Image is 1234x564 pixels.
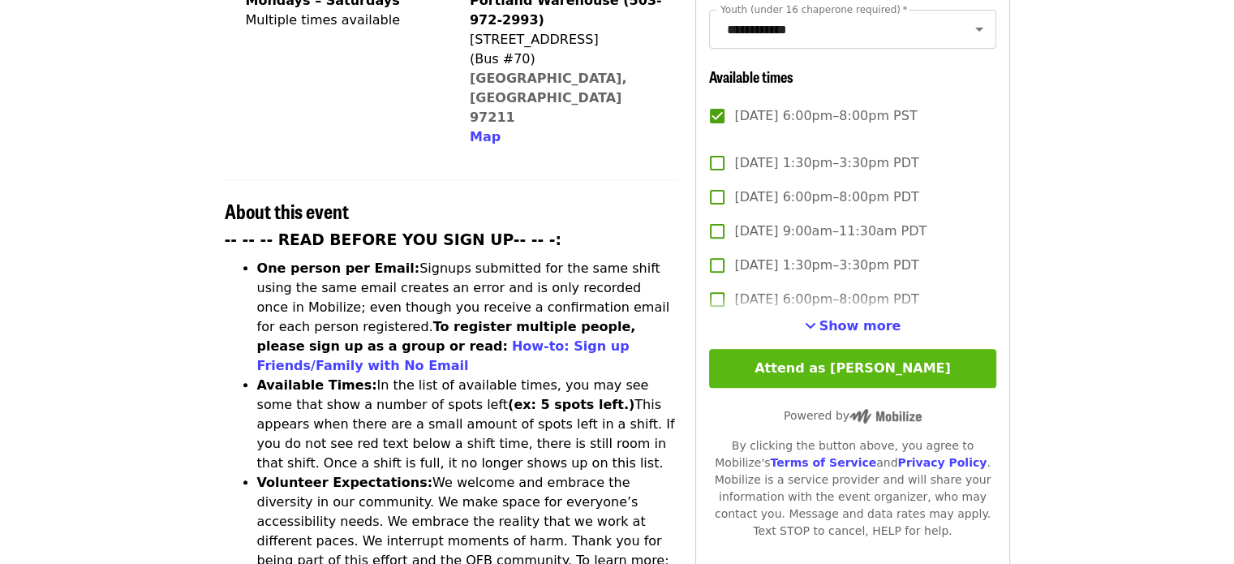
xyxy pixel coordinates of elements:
strong: To register multiple people, please sign up as a group or read: [257,319,636,354]
span: [DATE] 1:30pm–3:30pm PDT [734,256,918,275]
button: See more timeslots [805,316,901,336]
span: [DATE] 6:00pm–8:00pm PST [734,106,917,126]
span: [DATE] 6:00pm–8:00pm PDT [734,290,918,309]
div: [STREET_ADDRESS] [470,30,663,50]
span: [DATE] 1:30pm–3:30pm PDT [734,153,918,173]
a: Privacy Policy [897,456,987,469]
a: Terms of Service [770,456,876,469]
strong: Volunteer Expectations: [257,475,433,490]
span: Available times [709,66,793,87]
span: [DATE] 6:00pm–8:00pm PDT [734,187,918,207]
strong: -- -- -- READ BEFORE YOU SIGN UP-- -- -: [225,231,562,248]
button: Open [968,18,991,41]
strong: One person per Email: [257,260,420,276]
button: Map [470,127,501,147]
label: Youth (under 16 chaperone required) [720,5,907,15]
li: Signups submitted for the same shift using the same email creates an error and is only recorded o... [257,259,677,376]
span: Powered by [784,409,922,422]
button: Attend as [PERSON_NAME] [709,349,995,388]
a: [GEOGRAPHIC_DATA], [GEOGRAPHIC_DATA] 97211 [470,71,627,125]
div: Multiple times available [246,11,400,30]
span: [DATE] 9:00am–11:30am PDT [734,222,927,241]
span: Show more [819,318,901,334]
img: Powered by Mobilize [849,409,922,424]
div: By clicking the button above, you agree to Mobilize's and . Mobilize is a service provider and wi... [709,437,995,540]
a: How-to: Sign up Friends/Family with No Email [257,338,630,373]
span: About this event [225,196,349,225]
div: (Bus #70) [470,50,663,69]
strong: (ex: 5 spots left.) [508,397,634,412]
span: Map [470,129,501,144]
strong: Available Times: [257,377,377,393]
li: In the list of available times, you may see some that show a number of spots left This appears wh... [257,376,677,473]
